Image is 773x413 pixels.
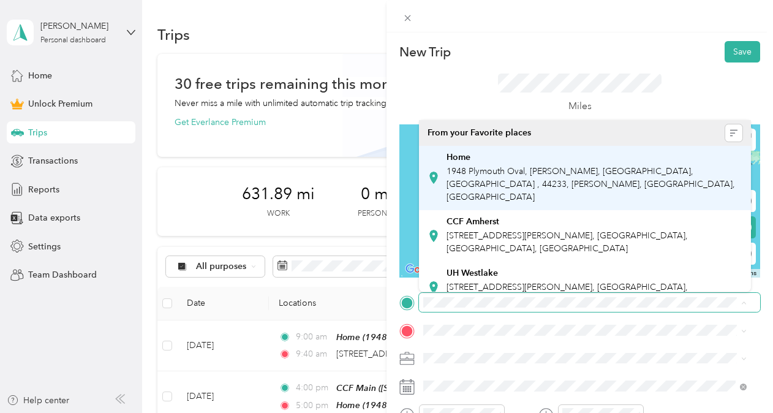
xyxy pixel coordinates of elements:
img: Google [402,262,443,278]
button: Save [725,41,760,63]
a: Open this area in Google Maps (opens a new window) [402,262,443,278]
p: New Trip [399,44,451,61]
span: [STREET_ADDRESS][PERSON_NAME], [GEOGRAPHIC_DATA], [GEOGRAPHIC_DATA], [GEOGRAPHIC_DATA] [447,230,688,254]
strong: CCF Amherst [447,216,499,227]
strong: UH Westlake [447,268,498,279]
iframe: Everlance-gr Chat Button Frame [704,344,773,413]
span: From your Favorite places [428,127,531,138]
span: 1948 Plymouth Oval, [PERSON_NAME], [GEOGRAPHIC_DATA], [GEOGRAPHIC_DATA] , 44233, [PERSON_NAME], [... [447,166,735,202]
p: Miles [568,99,592,114]
span: [STREET_ADDRESS][PERSON_NAME], [GEOGRAPHIC_DATA], [GEOGRAPHIC_DATA], [GEOGRAPHIC_DATA] [447,282,688,305]
strong: Home [447,152,470,163]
